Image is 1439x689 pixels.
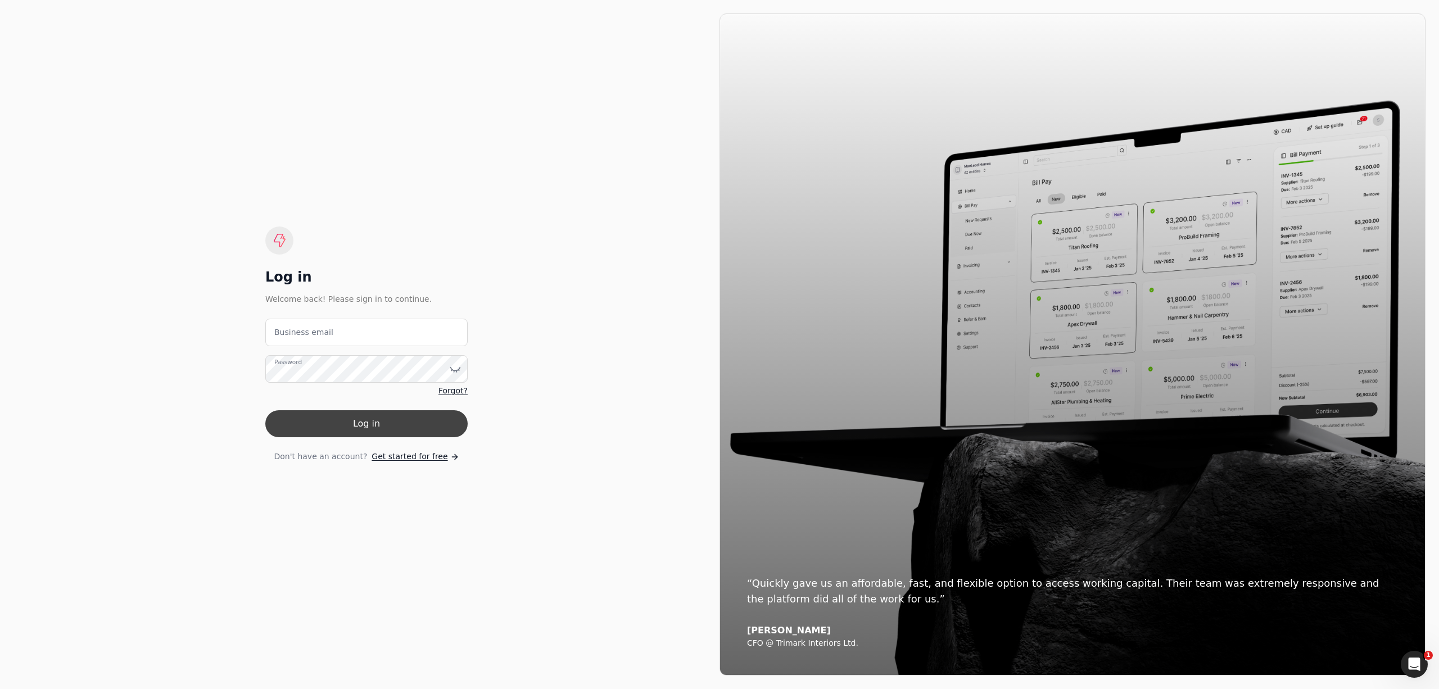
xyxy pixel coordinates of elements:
[747,625,1398,636] div: [PERSON_NAME]
[265,293,468,305] div: Welcome back! Please sign in to continue.
[747,575,1398,607] div: “Quickly gave us an affordable, fast, and flexible option to access working capital. Their team w...
[274,358,302,367] label: Password
[747,638,1398,649] div: CFO @ Trimark Interiors Ltd.
[265,410,468,437] button: Log in
[274,451,367,463] span: Don't have an account?
[438,385,468,397] a: Forgot?
[372,451,459,463] a: Get started for free
[1401,651,1428,678] iframe: Intercom live chat
[1424,651,1433,660] span: 1
[372,451,447,463] span: Get started for free
[274,327,333,338] label: Business email
[265,268,468,286] div: Log in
